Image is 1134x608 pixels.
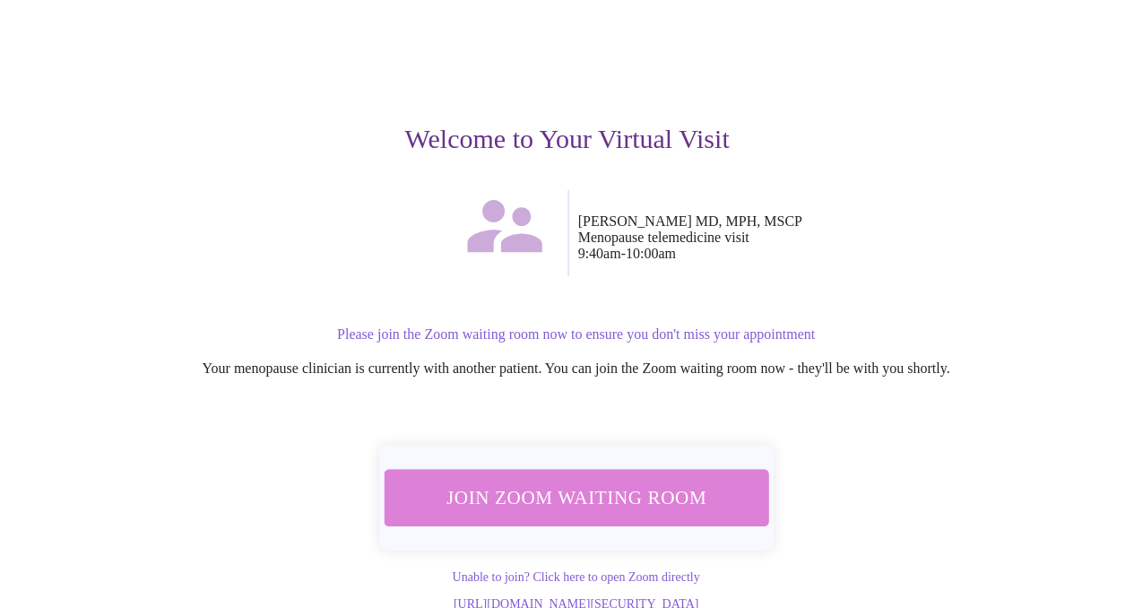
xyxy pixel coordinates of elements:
[29,124,1105,154] h3: Welcome to Your Virtual Visit
[452,570,699,584] a: Unable to join? Click here to open Zoom directly
[407,481,744,514] span: Join Zoom Waiting Room
[384,469,768,525] button: Join Zoom Waiting Room
[47,326,1105,343] p: Please join the Zoom waiting room now to ensure you don't miss your appointment
[47,360,1105,377] p: Your menopause clinician is currently with another patient. You can join the Zoom waiting room no...
[578,213,1106,262] p: [PERSON_NAME] MD, MPH, MSCP Menopause telemedicine visit 9:40am - 10:00am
